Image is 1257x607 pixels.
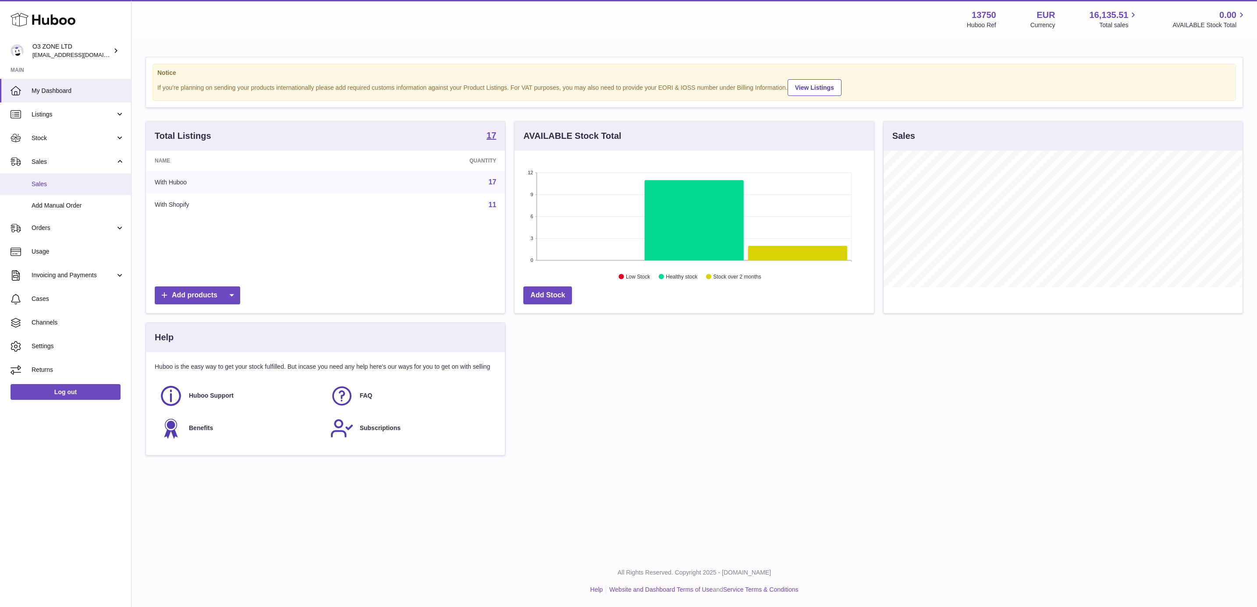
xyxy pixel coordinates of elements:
[157,69,1231,77] strong: Notice
[189,392,234,400] span: Huboo Support
[32,247,124,256] span: Usage
[32,180,124,188] span: Sales
[1030,21,1055,29] div: Currency
[330,384,492,408] a: FAQ
[1172,21,1246,29] span: AVAILABLE Stock Total
[1172,9,1246,29] a: 0.00 AVAILABLE Stock Total
[138,568,1250,577] p: All Rights Reserved. Copyright 2025 - [DOMAIN_NAME]
[32,201,124,210] span: Add Manual Order
[146,194,340,216] td: With Shopify
[972,9,996,21] strong: 13750
[32,87,124,95] span: My Dashboard
[626,274,650,280] text: Low Stock
[486,131,496,141] a: 17
[32,42,111,59] div: O3 ZONE LTD
[967,21,996,29] div: Huboo Ref
[32,110,115,119] span: Listings
[32,366,124,374] span: Returns
[531,258,533,263] text: 0
[360,424,401,432] span: Subscriptions
[11,384,121,400] a: Log out
[606,586,798,594] li: and
[340,151,505,171] th: Quantity
[528,170,533,175] text: 12
[157,78,1231,96] div: If you're planning on sending your products internationally please add required customs informati...
[32,158,115,166] span: Sales
[1037,9,1055,21] strong: EUR
[714,274,761,280] text: Stock over 2 months
[531,192,533,197] text: 9
[1089,9,1128,21] span: 16,135.51
[155,286,240,304] a: Add products
[155,363,496,371] p: Huboo is the easy way to get your stock fulfilled. But incase you need any help here's our ways f...
[523,130,621,142] h3: AVAILABLE Stock Total
[155,130,211,142] h3: Total Listings
[159,416,321,440] a: Benefits
[32,51,129,58] span: [EMAIL_ADDRESS][DOMAIN_NAME]
[32,342,124,350] span: Settings
[489,178,497,186] a: 17
[155,332,174,343] h3: Help
[32,295,124,303] span: Cases
[146,171,340,194] td: With Huboo
[531,214,533,219] text: 6
[32,318,124,327] span: Channels
[489,201,497,208] a: 11
[723,586,799,593] a: Service Terms & Conditions
[486,131,496,140] strong: 17
[32,224,115,232] span: Orders
[146,151,340,171] th: Name
[523,286,572,304] a: Add Stock
[1089,9,1138,29] a: 16,135.51 Total sales
[330,416,492,440] a: Subscriptions
[189,424,213,432] span: Benefits
[609,586,713,593] a: Website and Dashboard Terms of Use
[159,384,321,408] a: Huboo Support
[11,44,24,57] img: internalAdmin-13750@internal.huboo.com
[666,274,698,280] text: Healthy stock
[590,586,603,593] a: Help
[788,79,842,96] a: View Listings
[360,392,373,400] span: FAQ
[32,271,115,279] span: Invoicing and Payments
[892,130,915,142] h3: Sales
[32,134,115,142] span: Stock
[531,236,533,241] text: 3
[1219,9,1236,21] span: 0.00
[1099,21,1138,29] span: Total sales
